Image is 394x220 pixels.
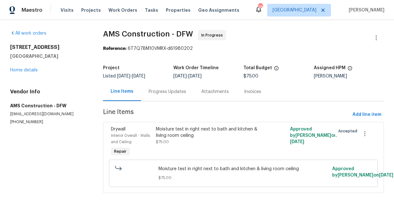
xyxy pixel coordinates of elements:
span: - [117,74,145,78]
b: Reference: [103,46,126,51]
span: [DATE] [117,74,130,78]
span: [DATE] [379,173,393,177]
span: [DATE] [132,74,145,78]
span: Visits [61,7,74,13]
span: Projects [81,7,101,13]
a: All work orders [10,31,46,36]
span: Approved by [PERSON_NAME] on [290,127,337,144]
button: Add line item [350,109,384,121]
div: 38 [258,4,262,10]
h5: Assigned HPM [314,66,346,70]
div: Line Items [111,88,133,95]
span: [DATE] [173,74,187,78]
div: 6T7Q7BM10VMRX-d61980202 [103,45,384,52]
span: The hpm assigned to this work order. [347,66,352,74]
span: - [173,74,202,78]
p: [PHONE_NUMBER] [10,119,88,125]
p: [EMAIL_ADDRESS][DOMAIN_NAME] [10,111,88,117]
span: The total cost of line items that have been proposed by Opendoor. This sum includes line items th... [274,66,279,74]
div: Invoices [244,89,261,95]
h5: Work Order Timeline [173,66,219,70]
span: $75.00 [156,140,169,144]
span: Drywall [111,127,126,131]
span: [GEOGRAPHIC_DATA] [273,7,316,13]
span: Add line item [352,111,381,119]
div: [PERSON_NAME] [314,74,384,78]
div: Progress Updates [149,89,186,95]
span: Maestro [22,7,42,13]
h5: Project [103,66,119,70]
span: Line Items [103,109,350,121]
span: Accepted [338,128,360,134]
span: [PERSON_NAME] [346,7,384,13]
h5: Total Budget [243,66,272,70]
span: Geo Assignments [198,7,239,13]
span: Approved by [PERSON_NAME] on [332,167,393,177]
span: AMS Construction - DFW [103,30,193,38]
span: Moisture test in right next to bath and kitchen & living room ceiling [158,166,328,172]
span: Properties [166,7,191,13]
span: $75.00 [158,175,328,181]
span: [DATE] [290,140,304,144]
span: Listed [103,74,145,78]
span: Work Orders [108,7,137,13]
h4: Vendor Info [10,89,88,95]
a: Home details [10,68,38,72]
span: $75.00 [243,74,258,78]
h2: [STREET_ADDRESS] [10,44,88,50]
span: Repair [112,148,129,155]
span: In Progress [201,32,225,38]
h5: AMS Construction - DFW [10,103,88,109]
span: Interior Overall - Walls and Ceiling [111,134,150,144]
span: [DATE] [188,74,202,78]
h5: [GEOGRAPHIC_DATA] [10,53,88,59]
div: Moisture test in right next to bath and kitchen & living room ceiling [156,126,264,139]
div: Attachments [201,89,229,95]
span: Tasks [145,8,158,12]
